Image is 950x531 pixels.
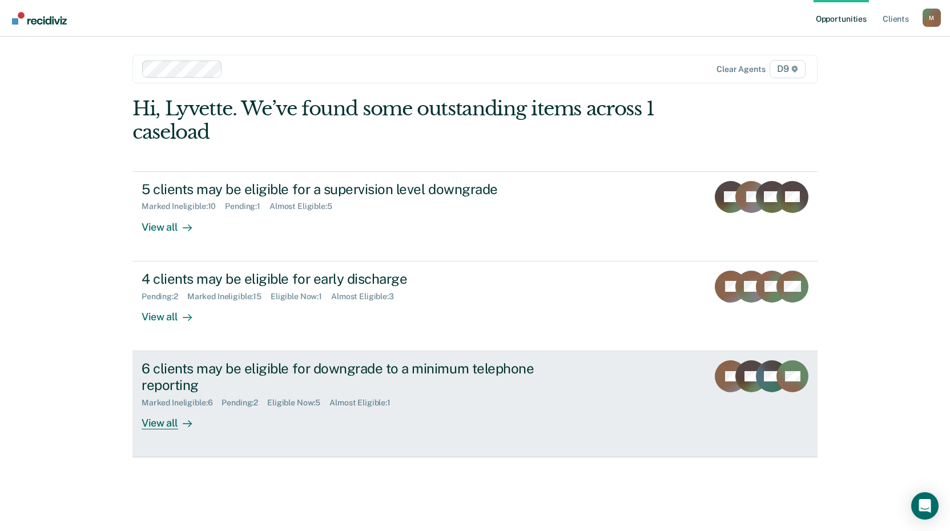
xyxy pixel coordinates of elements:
[142,407,206,429] div: View all
[142,292,187,301] div: Pending : 2
[142,211,206,234] div: View all
[142,181,542,198] div: 5 clients may be eligible for a supervision level downgrade
[770,60,806,78] span: D9
[142,301,206,323] div: View all
[331,292,403,301] div: Almost Eligible : 3
[716,65,765,74] div: Clear agents
[271,292,331,301] div: Eligible Now : 1
[225,202,269,211] div: Pending : 1
[269,202,341,211] div: Almost Eligible : 5
[142,398,222,408] div: Marked Ineligible : 6
[923,9,941,27] div: M
[132,171,818,262] a: 5 clients may be eligible for a supervision level downgradeMarked Ineligible:10Pending:1Almost El...
[911,492,939,520] div: Open Intercom Messenger
[222,398,267,408] div: Pending : 2
[142,360,542,393] div: 6 clients may be eligible for downgrade to a minimum telephone reporting
[12,12,67,25] img: Recidiviz
[142,202,225,211] div: Marked Ineligible : 10
[267,398,329,408] div: Eligible Now : 5
[132,97,681,144] div: Hi, Lyvette. We’ve found some outstanding items across 1 caseload
[132,351,818,457] a: 6 clients may be eligible for downgrade to a minimum telephone reportingMarked Ineligible:6Pendin...
[923,9,941,27] button: Profile dropdown button
[132,262,818,351] a: 4 clients may be eligible for early dischargePending:2Marked Ineligible:15Eligible Now:1Almost El...
[142,271,542,287] div: 4 clients may be eligible for early discharge
[329,398,400,408] div: Almost Eligible : 1
[187,292,271,301] div: Marked Ineligible : 15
